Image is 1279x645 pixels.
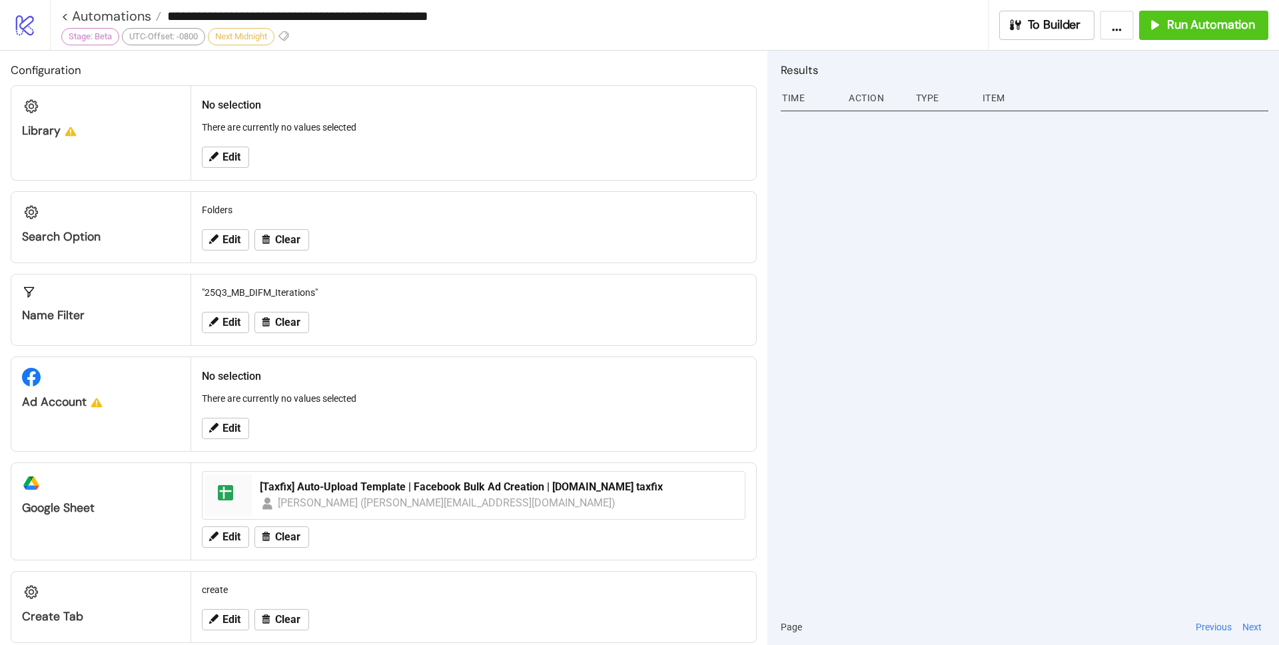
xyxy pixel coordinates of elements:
[275,531,300,543] span: Clear
[254,609,309,630] button: Clear
[122,28,205,45] div: UTC-Offset: -0800
[1238,620,1266,634] button: Next
[260,480,737,494] div: [Taxfix] Auto-Upload Template | Facebook Bulk Ad Creation | [DOMAIN_NAME] taxfix
[222,317,240,328] span: Edit
[981,85,1268,111] div: Item
[781,620,802,634] span: Page
[22,229,180,245] div: Search Option
[202,418,249,439] button: Edit
[275,234,300,246] span: Clear
[222,614,240,626] span: Edit
[1139,11,1268,40] button: Run Automation
[275,614,300,626] span: Clear
[202,229,249,251] button: Edit
[1167,17,1255,33] span: Run Automation
[208,28,274,45] div: Next Midnight
[61,9,161,23] a: < Automations
[202,368,745,384] h2: No selection
[61,28,119,45] div: Stage: Beta
[254,312,309,333] button: Clear
[915,85,972,111] div: Type
[278,494,616,511] div: [PERSON_NAME] ([PERSON_NAME][EMAIL_ADDRESS][DOMAIN_NAME])
[222,234,240,246] span: Edit
[275,317,300,328] span: Clear
[22,394,180,410] div: Ad Account
[1028,17,1081,33] span: To Builder
[197,577,751,602] div: create
[202,312,249,333] button: Edit
[1192,620,1236,634] button: Previous
[202,120,745,135] p: There are currently no values selected
[202,147,249,168] button: Edit
[197,280,751,305] div: "25Q3_MB_DIFM_Iterations"
[22,609,180,624] div: Create Tab
[222,531,240,543] span: Edit
[254,229,309,251] button: Clear
[202,391,745,406] p: There are currently no values selected
[22,123,180,139] div: Library
[22,308,180,323] div: Name Filter
[222,151,240,163] span: Edit
[781,61,1268,79] h2: Results
[1100,11,1134,40] button: ...
[22,500,180,516] div: Google Sheet
[222,422,240,434] span: Edit
[11,61,757,79] h2: Configuration
[202,526,249,548] button: Edit
[781,85,838,111] div: Time
[847,85,905,111] div: Action
[999,11,1095,40] button: To Builder
[254,526,309,548] button: Clear
[197,197,751,223] div: Folders
[202,609,249,630] button: Edit
[202,97,745,113] h2: No selection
